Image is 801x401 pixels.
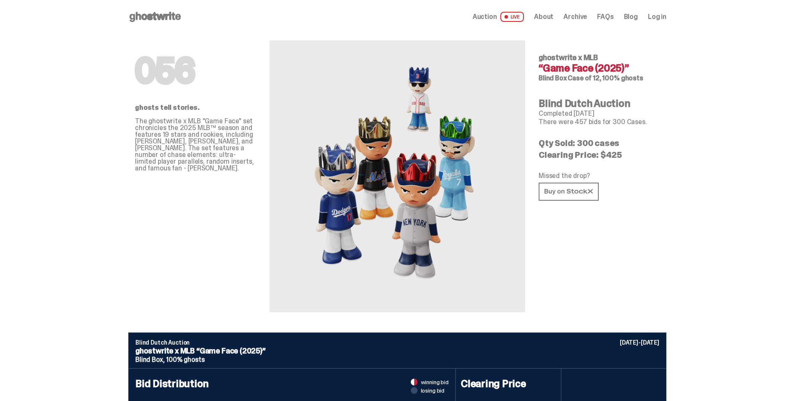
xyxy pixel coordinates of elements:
[539,119,660,125] p: There were 457 bids for 300 Cases.
[563,13,587,20] a: Archive
[597,13,613,20] a: FAQs
[539,63,660,73] h4: “Game Face (2025)”
[648,13,666,20] a: Log in
[539,98,660,109] h4: Blind Dutch Auction
[421,379,449,385] span: winning bid
[473,12,524,22] a: Auction LIVE
[539,151,660,159] p: Clearing Price: $425
[568,74,643,82] span: Case of 12, 100% ghosts
[624,13,638,20] a: Blog
[473,13,497,20] span: Auction
[461,379,556,389] h4: Clearing Price
[534,13,553,20] a: About
[135,104,256,111] p: ghosts tell stories.
[539,53,598,63] span: ghostwrite x MLB
[539,139,660,147] p: Qty Sold: 300 cases
[135,355,164,364] span: Blind Box,
[421,388,445,393] span: losing bid
[135,118,256,172] p: The ghostwrite x MLB "Game Face" set chronicles the 2025 MLB™ season and features 19 stars and ro...
[539,173,660,179] p: Missed the drop?
[305,61,490,292] img: MLB&ldquo;Game Face (2025)&rdquo;
[500,12,524,22] span: LIVE
[539,110,660,117] p: Completed [DATE]
[135,347,659,355] p: ghostwrite x MLB “Game Face (2025)”
[135,54,256,88] h1: 056
[539,74,567,82] span: Blind Box
[166,355,204,364] span: 100% ghosts
[620,340,659,345] p: [DATE]-[DATE]
[135,340,659,345] p: Blind Dutch Auction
